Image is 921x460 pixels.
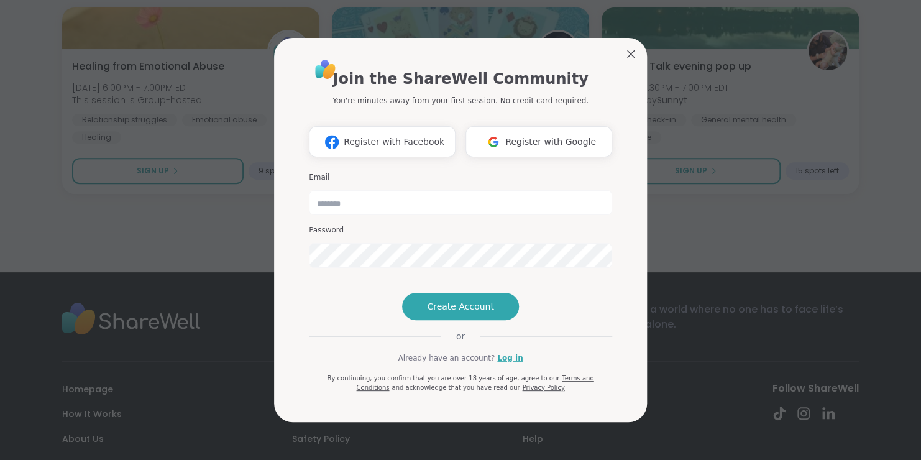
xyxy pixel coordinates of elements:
button: Register with Facebook [309,126,456,157]
a: Privacy Policy [522,384,564,391]
span: Already have an account? [398,352,495,364]
h3: Password [309,225,612,236]
a: Terms and Conditions [356,375,593,391]
button: Register with Google [465,126,612,157]
span: By continuing, you confirm that you are over 18 years of age, agree to our [327,375,559,382]
span: Register with Facebook [344,136,444,149]
span: Create Account [427,300,494,313]
h1: Join the ShareWell Community [332,68,588,90]
span: Register with Google [505,136,596,149]
img: ShareWell Logomark [320,131,344,154]
span: or [441,330,480,343]
span: and acknowledge that you have read our [392,384,520,391]
a: Log in [497,352,523,364]
button: Create Account [402,293,519,320]
p: You're minutes away from your first session. No credit card required. [332,95,589,106]
img: ShareWell Logo [311,55,339,83]
img: ShareWell Logomark [482,131,505,154]
h3: Email [309,172,612,183]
